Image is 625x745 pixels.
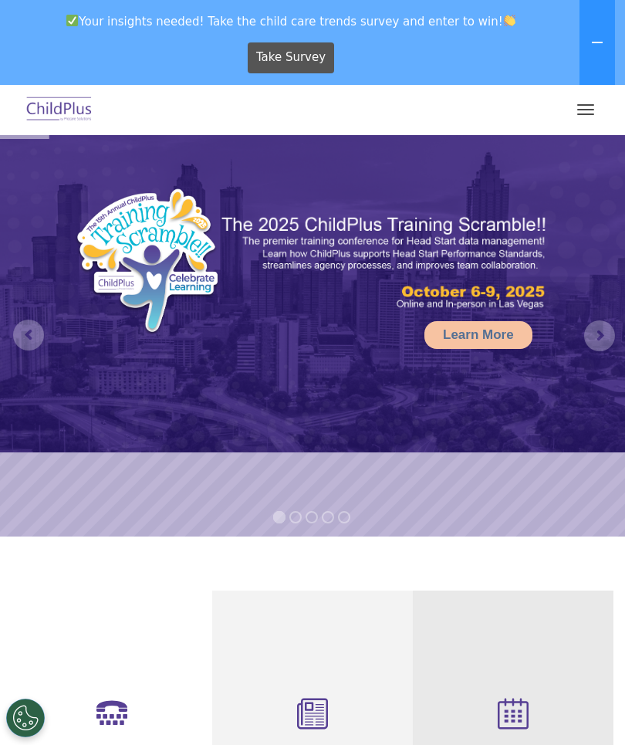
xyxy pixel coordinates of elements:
[66,15,78,26] img: ✅
[424,321,532,349] a: Learn More
[6,6,576,36] span: Your insights needed! Take the child care trends survey and enter to win!
[6,699,45,737] button: Cookies Settings
[248,42,335,73] a: Take Survey
[504,15,515,26] img: 👏
[23,92,96,128] img: ChildPlus by Procare Solutions
[256,44,326,71] span: Take Survey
